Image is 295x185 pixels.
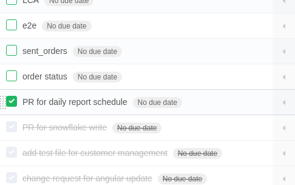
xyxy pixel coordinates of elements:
[22,46,70,56] span: sent_orders
[22,97,131,107] span: PR for daily report schedule
[173,148,222,159] span: No due date
[22,21,39,30] span: e2e
[6,172,17,183] label: Done
[6,121,17,132] label: Done
[158,173,207,184] span: No due date
[73,72,122,82] span: No due date
[42,21,91,32] span: No due date
[6,45,17,56] label: Done
[6,147,17,158] label: Done
[22,72,70,81] span: order status
[6,70,17,81] label: Done
[6,19,17,30] label: Done
[73,46,122,57] span: No due date
[133,97,182,108] span: No due date
[6,96,17,107] label: Done
[22,173,155,183] span: change request for angular update
[112,123,161,133] span: No due date
[22,123,110,132] span: PR for snowflake write
[22,148,171,158] span: add test file for customer management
